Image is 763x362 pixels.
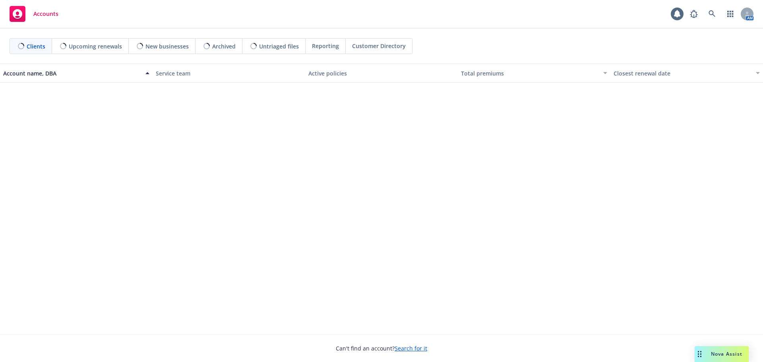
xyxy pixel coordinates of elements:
[212,42,236,50] span: Archived
[6,3,62,25] a: Accounts
[695,346,705,362] div: Drag to move
[3,69,141,77] div: Account name, DBA
[711,350,742,357] span: Nova Assist
[27,42,45,50] span: Clients
[156,69,302,77] div: Service team
[312,42,339,50] span: Reporting
[395,345,427,352] a: Search for it
[722,6,738,22] a: Switch app
[259,42,299,50] span: Untriaged files
[610,64,763,83] button: Closest renewal date
[145,42,189,50] span: New businesses
[458,64,610,83] button: Total premiums
[69,42,122,50] span: Upcoming renewals
[686,6,702,22] a: Report a Bug
[352,42,406,50] span: Customer Directory
[336,344,427,352] span: Can't find an account?
[308,69,455,77] div: Active policies
[305,64,458,83] button: Active policies
[461,69,598,77] div: Total premiums
[695,346,749,362] button: Nova Assist
[33,11,58,17] span: Accounts
[153,64,305,83] button: Service team
[704,6,720,22] a: Search
[614,69,751,77] div: Closest renewal date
